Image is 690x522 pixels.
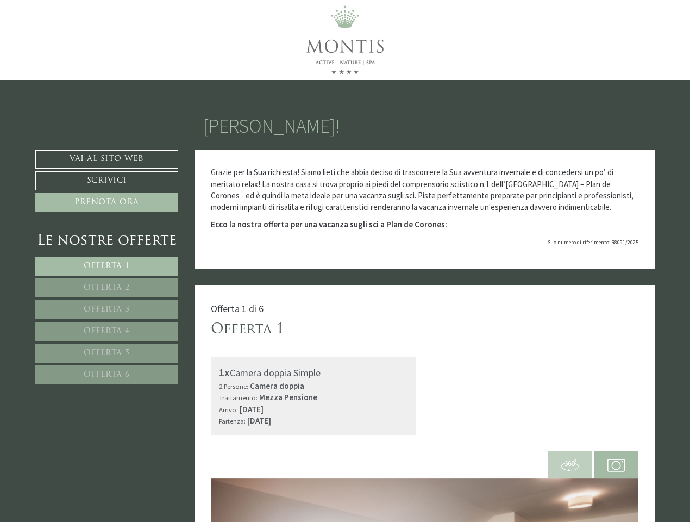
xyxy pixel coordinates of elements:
[211,320,284,340] div: Offerta 1
[203,115,340,137] h1: [PERSON_NAME]!
[250,381,304,391] b: Camera doppia
[219,382,248,390] small: 2 Persone:
[211,302,264,315] span: Offerta 1 di 6
[84,371,130,379] span: Offerta 6
[35,231,178,251] div: Le nostre offerte
[240,404,264,414] b: [DATE]
[84,262,130,270] span: Offerta 1
[211,219,447,229] strong: Ecco la nostra offerta per una vacanza sugli sci a Plan de Corones:
[219,365,409,381] div: Camera doppia Simple
[219,417,246,425] small: Partenza:
[259,392,317,402] b: Mezza Pensione
[35,150,178,169] a: Vai al sito web
[84,284,130,292] span: Offerta 2
[84,327,130,335] span: Offerta 4
[219,393,258,402] small: Trattamento:
[35,171,178,190] a: Scrivici
[607,457,625,474] img: camera.svg
[211,166,639,213] p: Grazie per la Sua richiesta! Siamo lieti che abbia deciso di trascorrere la Sua avventura inverna...
[35,193,178,212] a: Prenota ora
[561,457,579,474] img: 360-grad.svg
[84,349,130,357] span: Offerta 5
[84,306,130,314] span: Offerta 3
[219,405,238,414] small: Arrivo:
[247,415,271,426] b: [DATE]
[219,365,230,379] b: 1x
[548,239,638,246] span: Suo numero di riferimento: R8091/2025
